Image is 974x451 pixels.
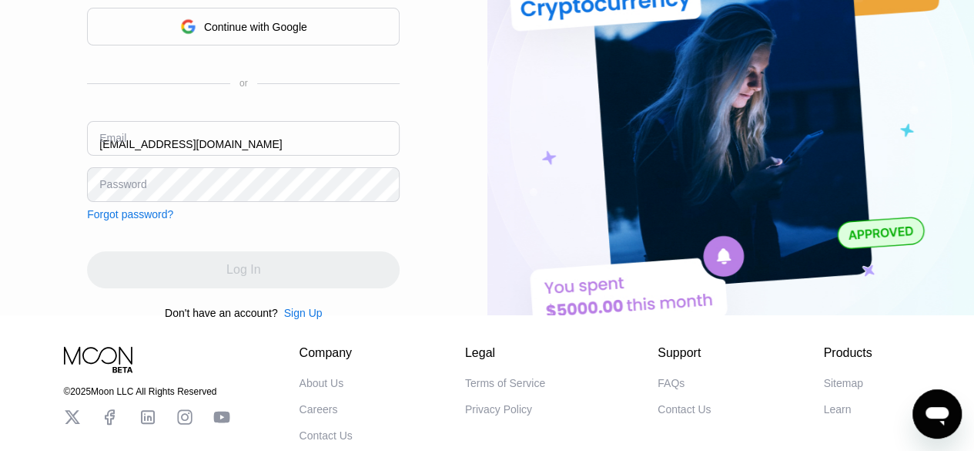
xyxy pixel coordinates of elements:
div: Legal [465,346,545,360]
div: Learn [823,403,851,416]
div: Careers [300,403,338,416]
div: Sitemap [823,377,862,389]
div: Products [823,346,872,360]
div: FAQs [658,377,684,389]
div: About Us [300,377,344,389]
div: Contact Us [300,429,353,442]
div: Don't have an account? [165,307,278,319]
div: Privacy Policy [465,403,532,416]
div: Company [300,346,353,360]
div: or [239,78,248,89]
div: Support [658,346,711,360]
div: Continue with Google [204,21,307,33]
div: Terms of Service [465,377,545,389]
iframe: Button to launch messaging window [912,389,962,439]
div: Email [99,132,126,144]
div: Password [99,178,146,190]
div: Contact Us [658,403,711,416]
div: Sign Up [278,307,323,319]
div: Forgot password? [87,208,173,220]
div: Sign Up [284,307,323,319]
div: © 2025 Moon LLC All Rights Reserved [64,386,230,397]
div: Continue with Google [87,8,400,45]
